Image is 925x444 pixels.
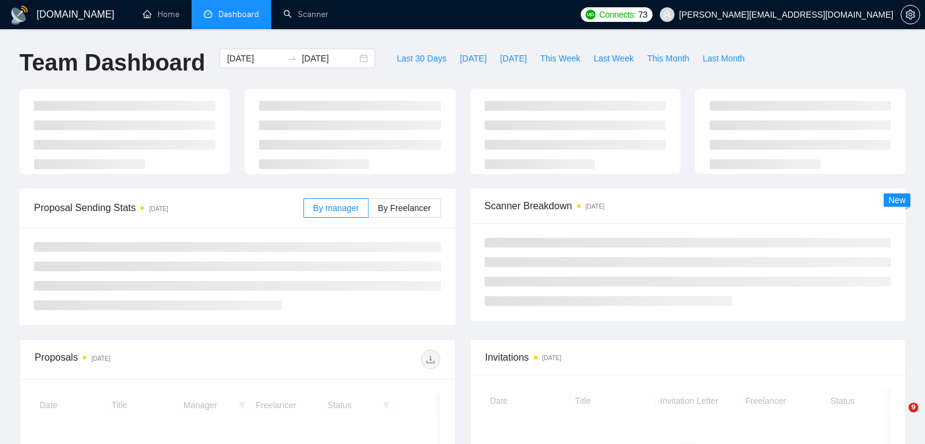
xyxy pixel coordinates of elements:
[594,52,634,65] span: Last Week
[460,52,487,65] span: [DATE]
[639,8,648,21] span: 73
[143,9,179,19] a: homeHome
[287,54,297,63] span: to
[533,49,587,68] button: This Week
[901,10,920,19] a: setting
[599,8,636,21] span: Connects:
[884,403,913,432] iframe: Intercom live chat
[34,200,303,215] span: Proposal Sending Stats
[540,52,580,65] span: This Week
[696,49,751,68] button: Last Month
[10,5,29,25] img: logo
[901,5,920,24] button: setting
[390,49,453,68] button: Last 30 Days
[485,350,891,365] span: Invitations
[663,10,671,19] span: user
[204,10,212,18] span: dashboard
[587,49,640,68] button: Last Week
[19,49,205,77] h1: Team Dashboard
[378,203,431,213] span: By Freelancer
[485,198,892,213] span: Scanner Breakdown
[149,206,168,212] time: [DATE]
[493,49,533,68] button: [DATE]
[91,355,110,362] time: [DATE]
[500,52,527,65] span: [DATE]
[453,49,493,68] button: [DATE]
[302,52,357,65] input: End date
[647,52,689,65] span: This Month
[542,355,561,361] time: [DATE]
[909,403,918,412] span: 9
[218,9,259,19] span: Dashboard
[586,203,605,210] time: [DATE]
[889,195,906,205] span: New
[586,10,595,19] img: upwork-logo.png
[397,52,446,65] span: Last 30 Days
[283,9,328,19] a: searchScanner
[313,203,359,213] span: By manager
[227,52,282,65] input: Start date
[35,350,237,369] div: Proposals
[640,49,696,68] button: This Month
[287,54,297,63] span: swap-right
[702,52,744,65] span: Last Month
